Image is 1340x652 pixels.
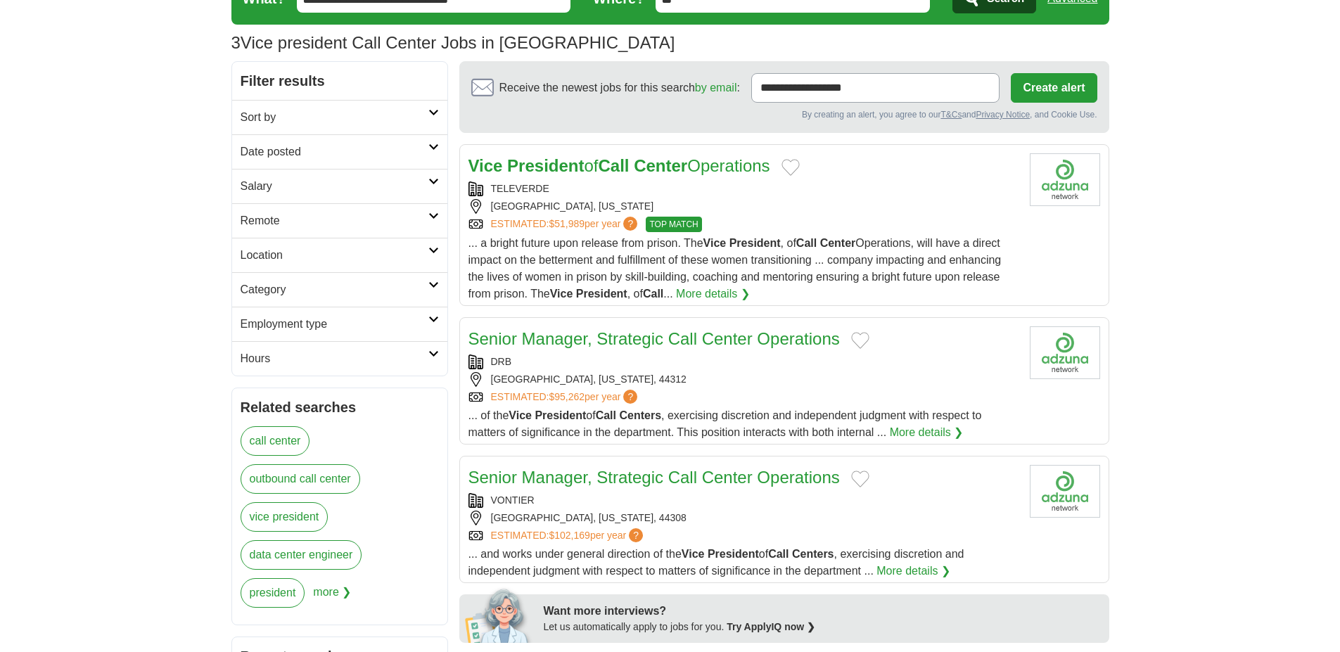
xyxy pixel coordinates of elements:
a: More details ❯ [676,286,750,302]
a: Vice PresidentofCall CenterOperations [468,156,770,175]
strong: Vice [703,237,727,249]
a: by email [695,82,737,94]
strong: Vice [550,288,573,300]
strong: Vice [468,156,503,175]
h1: Vice president Call Center Jobs in [GEOGRAPHIC_DATA] [231,33,675,52]
span: Receive the newest jobs for this search : [499,79,740,96]
strong: Vice [682,548,705,560]
h2: Remote [241,212,428,229]
button: Add to favorite jobs [851,332,869,349]
strong: President [576,288,627,300]
a: Employment type [232,307,447,341]
div: VONTIER [468,493,1019,508]
a: Sort by [232,100,447,134]
a: Date posted [232,134,447,169]
h2: Category [241,281,428,298]
img: Company logo [1030,153,1100,206]
a: call center [241,426,310,456]
button: Add to favorite jobs [781,159,800,176]
div: [GEOGRAPHIC_DATA], [US_STATE], 44308 [468,511,1019,525]
a: Senior Manager, Strategic Call Center Operations [468,329,840,348]
strong: President [729,237,781,249]
button: Create alert [1011,73,1097,103]
span: ... of the of , exercising discretion and independent judgment with respect to matters of signifi... [468,409,982,438]
div: Want more interviews? [544,603,1101,620]
a: Senior Manager, Strategic Call Center Operations [468,468,840,487]
span: TOP MATCH [646,217,701,232]
span: ... a bright future upon release from prison. The , of Operations, will have a direct impact on t... [468,237,1002,300]
a: More details ❯ [890,424,964,441]
span: ? [623,390,637,404]
h2: Hours [241,350,428,367]
div: [GEOGRAPHIC_DATA], [US_STATE], 44312 [468,372,1019,387]
a: Try ApplyIQ now ❯ [727,621,815,632]
h2: Location [241,247,428,264]
h2: Related searches [241,397,439,418]
div: Let us automatically apply to jobs for you. [544,620,1101,634]
strong: President [507,156,584,175]
span: 3 [231,30,241,56]
a: ESTIMATED:$102,169per year? [491,528,646,543]
strong: Call [596,409,616,421]
button: Add to favorite jobs [851,471,869,487]
a: Hours [232,341,447,376]
strong: Center [820,237,856,249]
div: By creating an alert, you agree to our and , and Cookie Use. [471,108,1097,121]
strong: Centers [792,548,834,560]
a: Location [232,238,447,272]
strong: Centers [619,409,661,421]
a: More details ❯ [876,563,950,580]
a: ESTIMATED:$51,989per year? [491,217,641,232]
span: ? [629,528,643,542]
a: data center engineer [241,540,362,570]
div: DRB [468,354,1019,369]
a: Remote [232,203,447,238]
a: vice president [241,502,328,532]
div: [GEOGRAPHIC_DATA], [US_STATE] [468,199,1019,214]
strong: President [708,548,759,560]
strong: Center [634,156,687,175]
img: Company logo [1030,465,1100,518]
h2: Sort by [241,109,428,126]
a: Privacy Notice [976,110,1030,120]
h2: Filter results [232,62,447,100]
a: T&Cs [940,110,962,120]
img: apply-iq-scientist.png [465,587,533,643]
a: Category [232,272,447,307]
strong: Call [643,288,663,300]
strong: President [535,409,586,421]
span: $95,262 [549,391,585,402]
strong: Vice [509,409,532,421]
a: president [241,578,305,608]
strong: Call [796,237,817,249]
a: ESTIMATED:$95,262per year? [491,390,641,404]
span: $102,169 [549,530,589,541]
div: TELEVERDE [468,181,1019,196]
h2: Date posted [241,143,428,160]
img: Company logo [1030,326,1100,379]
strong: Call [599,156,630,175]
a: outbound call center [241,464,360,494]
a: Salary [232,169,447,203]
span: more ❯ [313,578,351,616]
span: ... and works under general direction of the of , exercising discretion and independent judgment ... [468,548,964,577]
h2: Employment type [241,316,428,333]
h2: Salary [241,178,428,195]
span: ? [623,217,637,231]
strong: Call [768,548,789,560]
span: $51,989 [549,218,585,229]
